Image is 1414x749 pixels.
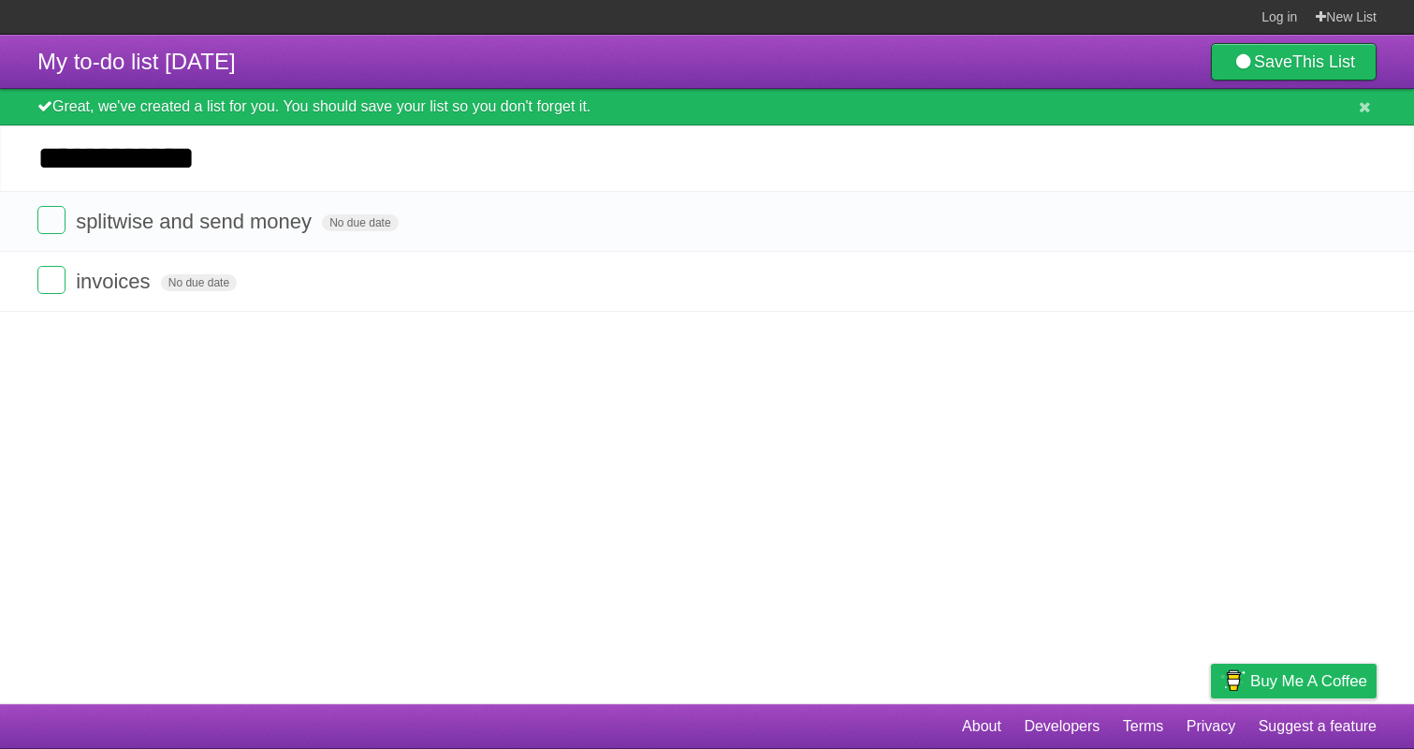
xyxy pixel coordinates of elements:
[76,270,154,293] span: invoices
[1211,43,1377,81] a: SaveThis List
[1187,709,1235,744] a: Privacy
[161,274,237,291] span: No due date
[1123,709,1164,744] a: Terms
[322,214,398,231] span: No due date
[1259,709,1377,744] a: Suggest a feature
[37,206,66,234] label: Done
[37,266,66,294] label: Done
[1220,665,1246,697] img: Buy me a coffee
[1024,709,1100,744] a: Developers
[1250,665,1367,698] span: Buy me a coffee
[1292,52,1355,71] b: This List
[76,210,316,233] span: splitwise and send money
[1211,664,1377,698] a: Buy me a coffee
[962,709,1001,744] a: About
[37,49,236,74] span: My to-do list [DATE]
